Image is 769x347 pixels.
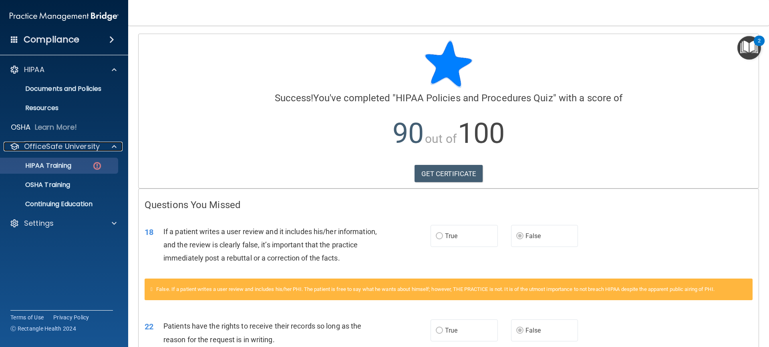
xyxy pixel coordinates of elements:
[525,327,541,334] span: False
[163,227,377,262] span: If a patient writes a user review and it includes his/her information, and the review is clearly ...
[145,322,153,331] span: 22
[145,200,753,210] h4: Questions You Missed
[53,313,89,321] a: Privacy Policy
[24,142,100,151] p: OfficeSafe University
[24,34,79,45] h4: Compliance
[425,132,457,146] span: out of
[425,40,473,88] img: blue-star-rounded.9d042014.png
[11,122,31,132] p: OSHA
[5,162,71,170] p: HIPAA Training
[10,325,76,333] span: Ⓒ Rectangle Health 2024
[5,104,115,112] p: Resources
[163,322,361,343] span: Patients have the rights to receive their records so long as the reason for the request is in wri...
[145,227,153,237] span: 18
[24,219,54,228] p: Settings
[758,41,761,51] div: 2
[92,161,102,171] img: danger-circle.6113f641.png
[436,233,443,239] input: True
[35,122,77,132] p: Learn More!
[415,165,483,183] a: GET CERTIFICATE
[458,117,505,150] span: 100
[156,286,715,292] span: False. If a patient writes a user review and includes his/her PHI. The patient is free to say wha...
[10,8,119,24] img: PMB logo
[445,327,457,334] span: True
[393,117,424,150] span: 90
[10,142,117,151] a: OfficeSafe University
[10,219,117,228] a: Settings
[516,233,523,239] input: False
[5,85,115,93] p: Documents and Policies
[5,200,115,208] p: Continuing Education
[737,36,761,60] button: Open Resource Center, 2 new notifications
[525,232,541,240] span: False
[10,313,44,321] a: Terms of Use
[396,92,553,104] span: HIPAA Policies and Procedures Quiz
[10,65,117,74] a: HIPAA
[516,328,523,334] input: False
[445,232,457,240] span: True
[5,181,70,189] p: OSHA Training
[275,92,314,104] span: Success!
[436,328,443,334] input: True
[145,93,753,103] h4: You've completed " " with a score of
[24,65,44,74] p: HIPAA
